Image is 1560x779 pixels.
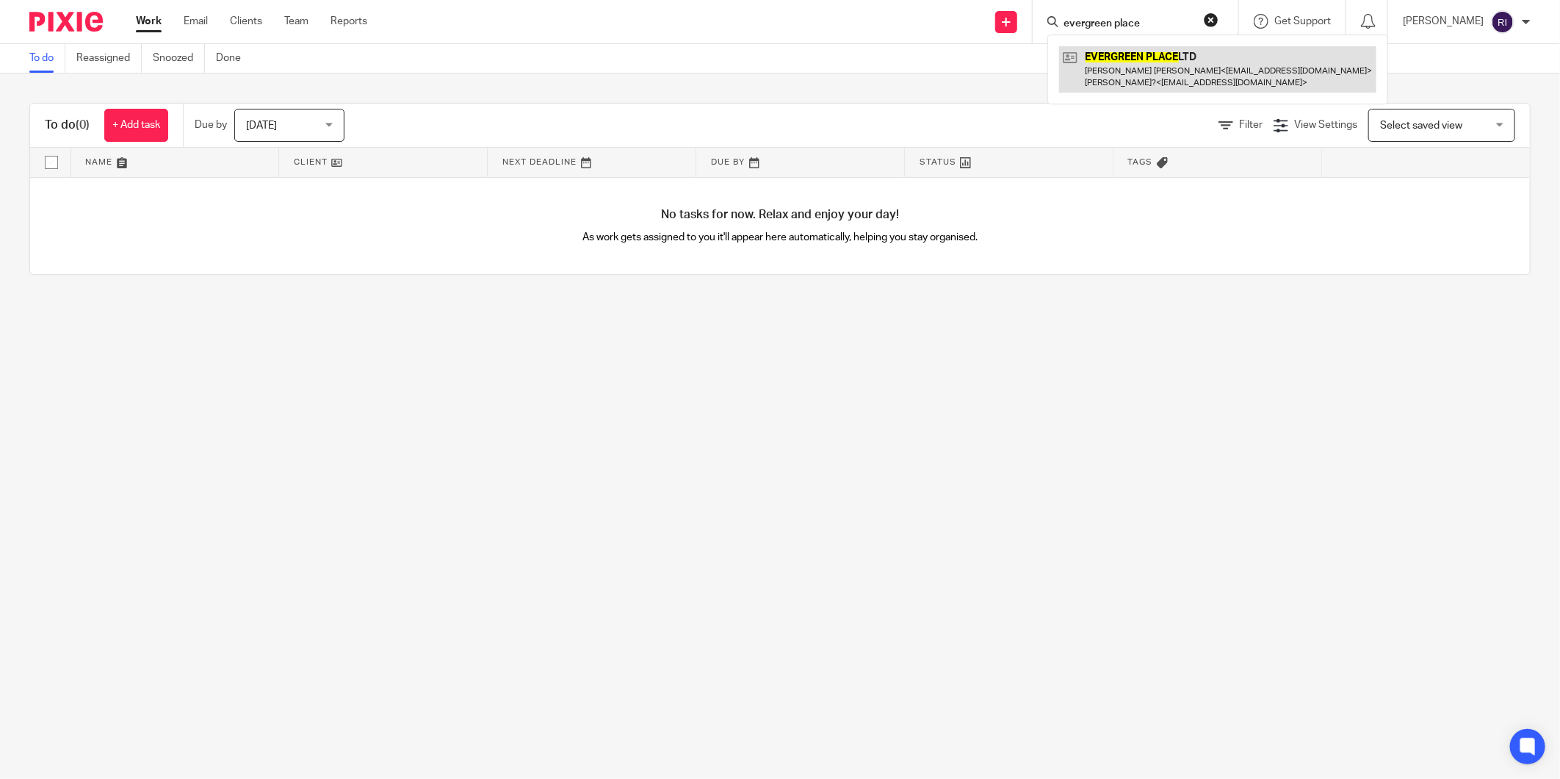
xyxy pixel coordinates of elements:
[1491,10,1514,34] img: svg%3E
[76,44,142,73] a: Reassigned
[184,14,208,29] a: Email
[195,118,227,132] p: Due by
[30,207,1530,223] h4: No tasks for now. Relax and enjoy your day!
[216,44,252,73] a: Done
[29,12,103,32] img: Pixie
[104,109,168,142] a: + Add task
[136,14,162,29] a: Work
[1403,14,1484,29] p: [PERSON_NAME]
[76,119,90,131] span: (0)
[1274,16,1331,26] span: Get Support
[1204,12,1218,27] button: Clear
[1128,158,1153,166] span: Tags
[284,14,308,29] a: Team
[246,121,277,131] span: [DATE]
[1294,120,1357,130] span: View Settings
[1239,120,1263,130] span: Filter
[1380,121,1462,131] span: Select saved view
[45,118,90,133] h1: To do
[29,44,65,73] a: To do
[405,230,1155,245] p: As work gets assigned to you it'll appear here automatically, helping you stay organised.
[1062,18,1194,31] input: Search
[230,14,262,29] a: Clients
[153,44,205,73] a: Snoozed
[331,14,367,29] a: Reports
